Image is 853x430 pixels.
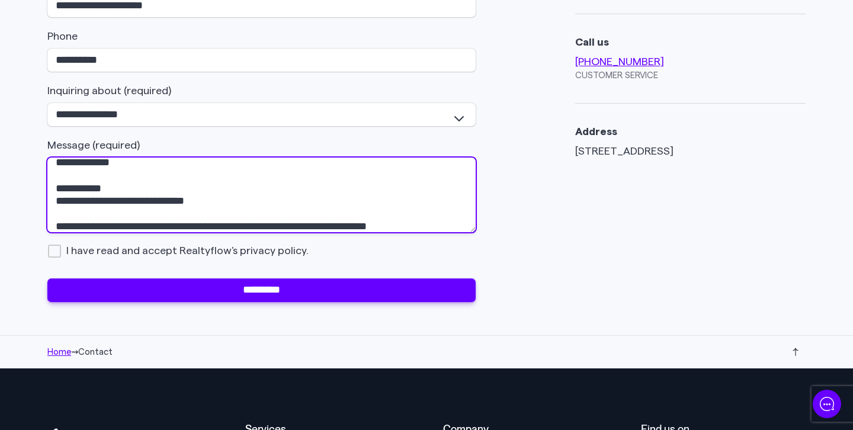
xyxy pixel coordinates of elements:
[575,56,664,67] a: [PHONE_NUMBER]
[18,72,219,91] h1: How can we help...
[47,348,71,357] a: Home
[47,244,309,257] span: I have read and accept Realtyflow's privacy policy.
[575,125,806,138] p: Address
[575,70,806,82] p: Customer Service
[47,139,140,152] label: Message (required)
[71,348,78,357] span: ⇝
[18,19,37,38] img: Company Logo
[18,172,219,195] button: New conversation
[47,30,78,43] label: Phone
[18,94,219,150] h2: Welcome to RealtyFlow . Let's chat — Start a new conversation below.
[813,390,841,418] iframe: gist-messenger-bubble-iframe
[47,346,113,358] nav: breadcrumbs
[575,145,806,158] address: [STREET_ADDRESS]
[76,179,142,188] span: New conversation
[78,348,113,357] span: Contact
[99,354,150,361] span: We run on Gist
[47,84,171,97] label: Inquiring about (required)
[575,36,806,49] p: Call us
